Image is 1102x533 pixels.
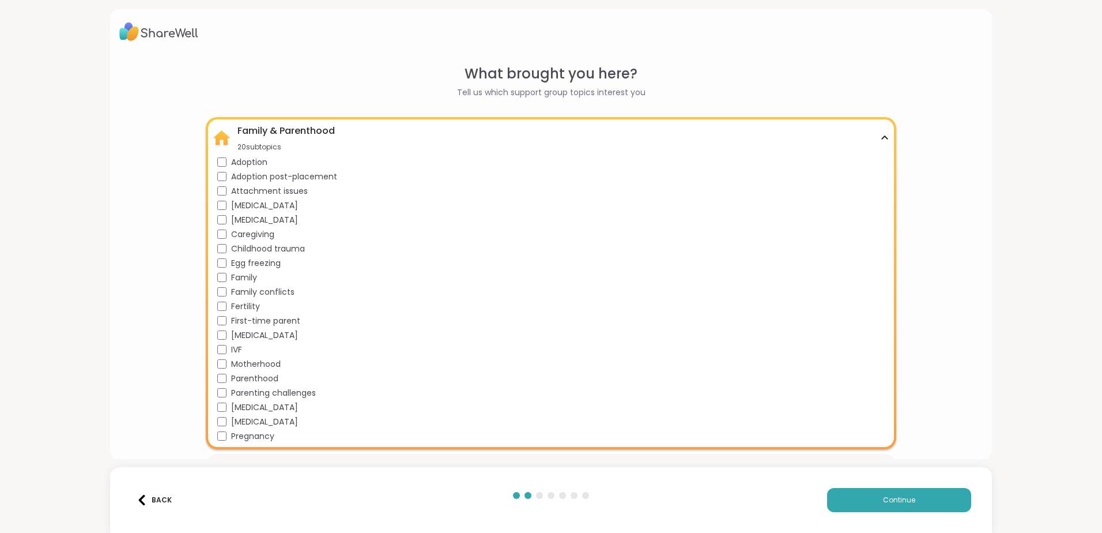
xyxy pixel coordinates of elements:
span: Fertility [231,301,260,313]
span: Egg freezing [231,257,281,269]
button: Back [131,488,177,512]
span: Attachment issues [231,185,308,197]
span: Parenting challenges [231,387,316,399]
span: Tell us which support group topics interest you [457,87,646,99]
span: Motherhood [231,358,281,370]
div: Back [137,495,172,505]
span: Continue [883,495,915,505]
span: Caregiving [231,228,274,241]
button: Continue [827,488,971,512]
span: What brought you here? [465,63,637,84]
span: [MEDICAL_DATA] [231,416,298,428]
span: Adoption [231,156,267,168]
img: ShareWell Logo [119,18,198,45]
span: Pregnancy [231,430,274,442]
span: Family [231,272,257,284]
span: [MEDICAL_DATA] [231,200,298,212]
span: Parenthood [231,373,278,385]
span: [MEDICAL_DATA] [231,401,298,414]
span: IVF [231,344,242,356]
span: Childhood trauma [231,243,305,255]
div: Family & Parenthood [237,124,335,138]
span: Family conflicts [231,286,295,298]
span: Adoption post-placement [231,171,337,183]
span: First-time parent [231,315,300,327]
span: [MEDICAL_DATA] [231,329,298,341]
span: [MEDICAL_DATA] [231,214,298,226]
div: 20 subtopics [237,142,335,152]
